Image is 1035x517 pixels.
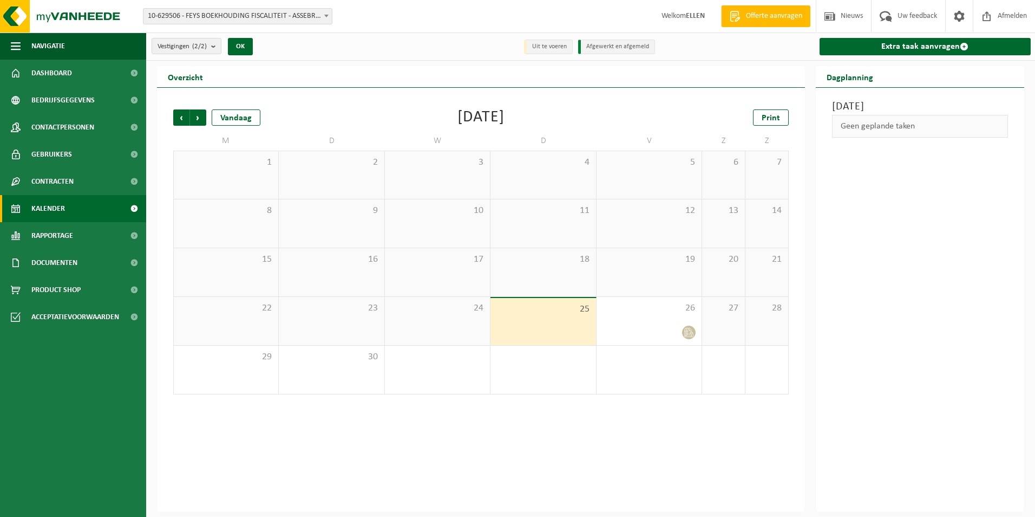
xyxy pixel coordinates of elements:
[31,195,65,222] span: Kalender
[390,254,484,266] span: 17
[751,254,783,266] span: 21
[179,351,273,363] span: 29
[158,38,207,55] span: Vestigingen
[602,157,696,169] span: 5
[708,302,739,314] span: 27
[751,157,783,169] span: 7
[212,109,260,126] div: Vandaag
[31,60,72,87] span: Dashboard
[173,131,279,151] td: M
[602,302,696,314] span: 26
[179,302,273,314] span: 22
[816,66,884,87] h2: Dagplanning
[143,9,332,24] span: 10-629506 - FEYS BOEKHOUDING FISCALITEIT - ASSEBROEK
[524,40,573,54] li: Uit te voeren
[820,38,1031,55] a: Extra taak aanvragen
[762,114,780,122] span: Print
[31,33,65,60] span: Navigatie
[496,303,590,315] span: 25
[490,131,596,151] td: D
[390,205,484,217] span: 10
[753,109,789,126] a: Print
[143,8,332,24] span: 10-629506 - FEYS BOEKHOUDING FISCALITEIT - ASSEBROEK
[284,205,378,217] span: 9
[751,302,783,314] span: 28
[496,254,590,266] span: 18
[832,99,1008,115] h3: [DATE]
[708,157,739,169] span: 6
[686,12,705,20] strong: ELLEN
[602,205,696,217] span: 12
[745,131,789,151] td: Z
[708,254,739,266] span: 20
[31,168,74,195] span: Contracten
[597,131,702,151] td: V
[578,40,655,54] li: Afgewerkt en afgemeld
[832,115,1008,138] div: Geen geplande taken
[708,205,739,217] span: 13
[31,87,95,114] span: Bedrijfsgegevens
[385,131,490,151] td: W
[190,109,206,126] span: Volgende
[457,109,505,126] div: [DATE]
[152,38,221,54] button: Vestigingen(2/2)
[284,254,378,266] span: 16
[284,157,378,169] span: 2
[390,157,484,169] span: 3
[284,302,378,314] span: 23
[751,205,783,217] span: 14
[31,141,72,168] span: Gebruikers
[179,254,273,266] span: 15
[496,157,590,169] span: 4
[31,249,77,276] span: Documenten
[173,109,189,126] span: Vorige
[721,5,810,27] a: Offerte aanvragen
[496,205,590,217] span: 11
[179,157,273,169] span: 1
[702,131,745,151] td: Z
[179,205,273,217] span: 8
[390,302,484,314] span: 24
[31,222,73,249] span: Rapportage
[31,276,81,303] span: Product Shop
[31,114,94,141] span: Contactpersonen
[602,254,696,266] span: 19
[157,66,214,87] h2: Overzicht
[31,303,119,331] span: Acceptatievoorwaarden
[192,43,207,50] count: (2/2)
[743,11,805,22] span: Offerte aanvragen
[228,38,253,55] button: OK
[284,351,378,363] span: 30
[279,131,384,151] td: D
